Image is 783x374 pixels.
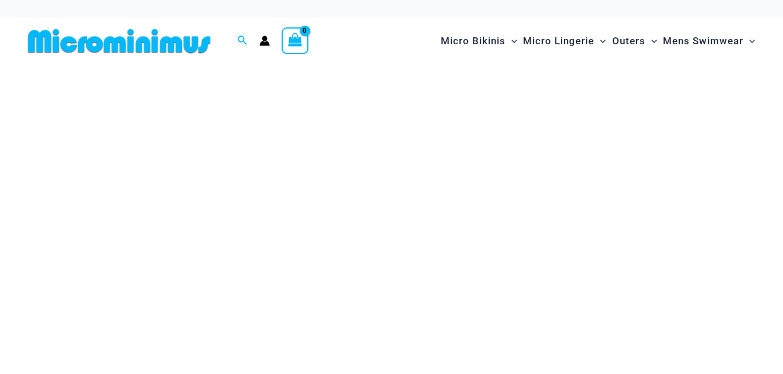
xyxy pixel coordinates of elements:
[282,27,308,54] a: View Shopping Cart, empty
[436,22,760,61] nav: Site Navigation
[441,26,505,56] span: Micro Bikinis
[609,23,660,59] a: OutersMenu ToggleMenu Toggle
[438,23,520,59] a: Micro BikinisMenu ToggleMenu Toggle
[23,28,215,54] img: MM SHOP LOGO FLAT
[505,26,517,56] span: Menu Toggle
[237,34,248,48] a: Search icon link
[663,26,743,56] span: Mens Swimwear
[259,36,270,46] a: Account icon link
[660,23,758,59] a: Mens SwimwearMenu ToggleMenu Toggle
[594,26,606,56] span: Menu Toggle
[520,23,609,59] a: Micro LingerieMenu ToggleMenu Toggle
[612,26,645,56] span: Outers
[645,26,657,56] span: Menu Toggle
[743,26,755,56] span: Menu Toggle
[523,26,594,56] span: Micro Lingerie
